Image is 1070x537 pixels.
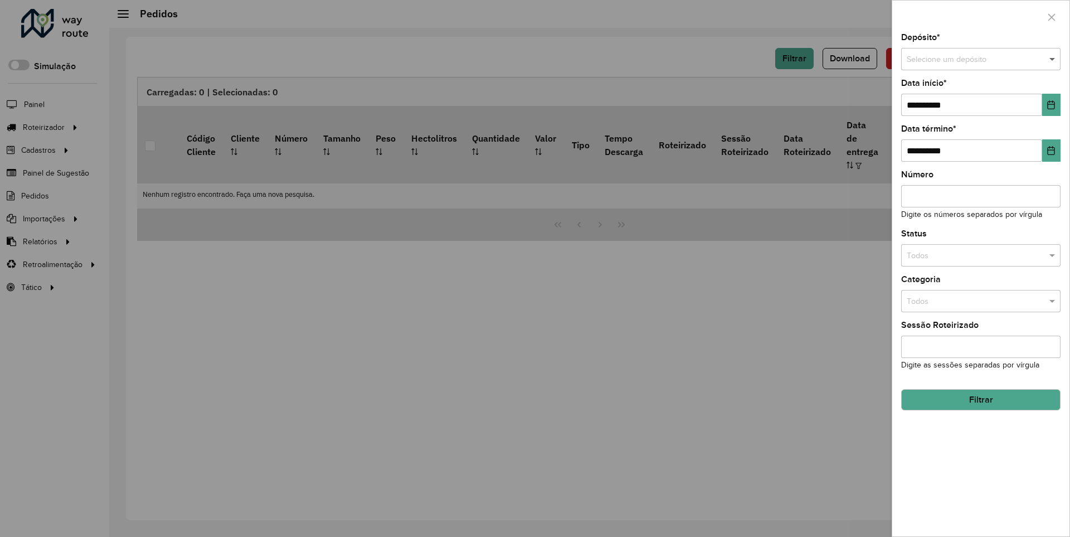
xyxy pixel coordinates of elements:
label: Data início [901,76,947,90]
small: Digite os números separados por vírgula [901,210,1042,219]
label: Número [901,168,933,181]
label: Data término [901,122,956,136]
label: Sessão Roteirizado [901,318,979,332]
button: Choose Date [1042,94,1061,116]
button: Filtrar [901,389,1061,410]
label: Categoria [901,273,941,286]
small: Digite as sessões separadas por vírgula [901,361,1039,369]
label: Depósito [901,31,940,44]
label: Status [901,227,927,240]
button: Choose Date [1042,139,1061,162]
